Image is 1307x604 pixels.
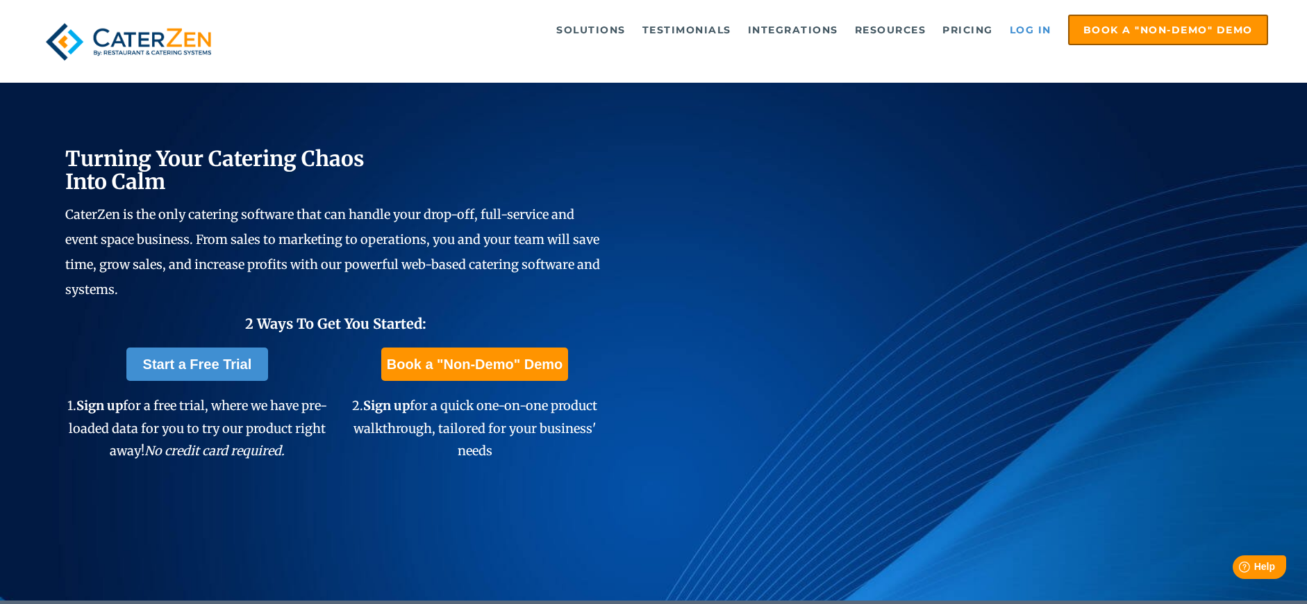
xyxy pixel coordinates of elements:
span: 2 Ways To Get You Started: [245,315,426,332]
span: 1. for a free trial, where we have pre-loaded data for you to try our product right away! [67,398,327,459]
a: Integrations [741,16,845,44]
a: Resources [848,16,933,44]
div: Navigation Menu [249,15,1268,45]
span: Sign up [76,398,123,414]
a: Start a Free Trial [126,348,269,381]
a: Solutions [549,16,633,44]
a: Log in [1003,16,1058,44]
span: Turning Your Catering Chaos Into Calm [65,145,365,195]
a: Book a "Non-Demo" Demo [381,348,568,381]
span: 2. for a quick one-on-one product walkthrough, tailored for your business' needs [352,398,597,459]
a: Testimonials [635,16,738,44]
a: Pricing [935,16,1000,44]
span: CaterZen is the only catering software that can handle your drop-off, full-service and event spac... [65,206,600,297]
img: caterzen [39,15,217,69]
iframe: Help widget launcher [1183,550,1292,589]
em: No credit card required. [144,443,285,459]
span: Sign up [363,398,410,414]
a: Book a "Non-Demo" Demo [1068,15,1268,45]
